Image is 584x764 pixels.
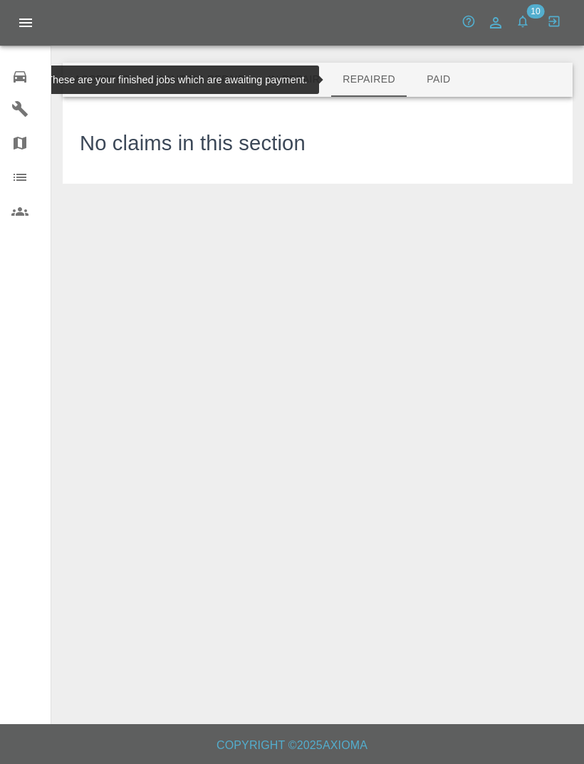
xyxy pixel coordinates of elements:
[63,63,142,97] button: Accepted
[142,63,256,97] button: Awaiting Repair
[331,63,407,97] button: Repaired
[11,736,573,755] h6: Copyright © 2025 Axioma
[9,6,43,40] button: Open drawer
[80,128,306,159] h3: No claims in this section
[526,4,544,19] span: 10
[407,63,471,97] button: Paid
[257,63,332,97] button: In Repair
